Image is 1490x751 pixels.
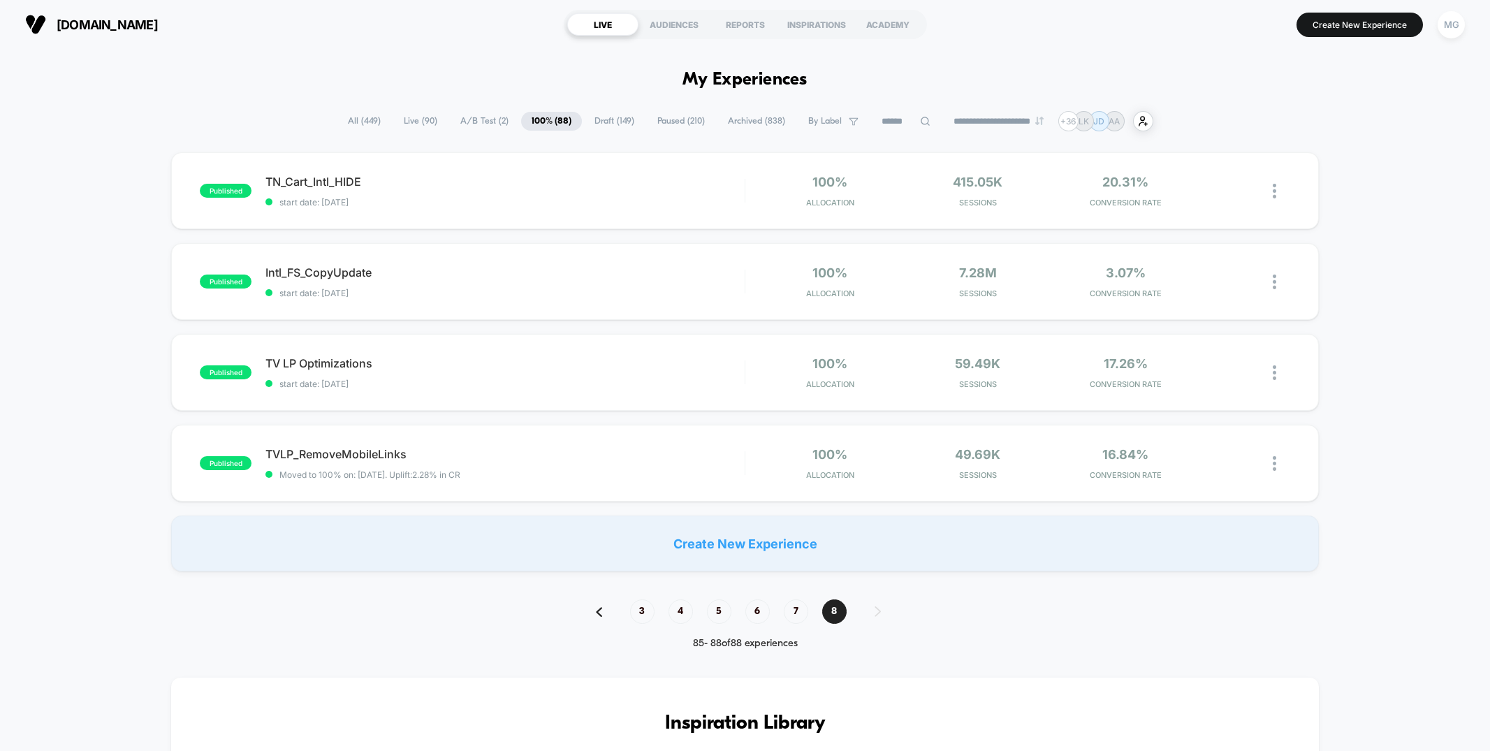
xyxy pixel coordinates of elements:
span: 49.69k [955,447,1000,462]
span: Sessions [907,289,1049,298]
span: published [200,365,251,379]
h1: My Experiences [682,70,808,90]
span: 100% ( 88 ) [521,112,582,131]
img: pagination back [596,607,602,617]
span: 7 [784,599,808,624]
span: published [200,184,251,198]
span: 7.28M [959,265,997,280]
button: Create New Experience [1297,13,1423,37]
p: AA [1109,116,1120,126]
span: CONVERSION RATE [1055,289,1196,298]
img: end [1035,117,1044,125]
div: MG [1438,11,1465,38]
p: LK [1079,116,1089,126]
span: 6 [745,599,770,624]
span: Allocation [806,379,854,389]
span: TVLP_RemoveMobileLinks [265,447,744,461]
span: [DOMAIN_NAME] [57,17,158,32]
span: Intl_FS_CopyUpdate [265,265,744,279]
img: Visually logo [25,14,46,35]
span: CONVERSION RATE [1055,198,1196,207]
button: [DOMAIN_NAME] [21,13,162,36]
span: TV LP Optimizations [265,356,744,370]
span: 59.49k [955,356,1000,371]
span: CONVERSION RATE [1055,470,1196,480]
span: 8 [822,599,847,624]
span: start date: [DATE] [265,288,744,298]
span: Sessions [907,379,1049,389]
span: 3 [630,599,655,624]
span: CONVERSION RATE [1055,379,1196,389]
span: Allocation [806,470,854,480]
span: All ( 449 ) [337,112,391,131]
span: 100% [812,356,847,371]
span: 415.05k [953,175,1002,189]
div: REPORTS [710,13,781,36]
p: JD [1093,116,1104,126]
h3: Inspiration Library [213,713,1276,735]
span: 20.31% [1102,175,1148,189]
span: Sessions [907,470,1049,480]
div: INSPIRATIONS [781,13,852,36]
span: Paused ( 210 ) [647,112,715,131]
span: 100% [812,447,847,462]
span: Allocation [806,289,854,298]
div: + 36 [1058,111,1079,131]
span: Live ( 90 ) [393,112,448,131]
span: Allocation [806,198,854,207]
span: Draft ( 149 ) [584,112,645,131]
span: Moved to 100% on: [DATE] . Uplift: 2.28% in CR [279,469,460,480]
span: Sessions [907,198,1049,207]
span: 100% [812,175,847,189]
span: 16.84% [1102,447,1148,462]
button: MG [1433,10,1469,39]
div: Create New Experience [171,516,1318,571]
span: 4 [669,599,693,624]
img: close [1273,365,1276,380]
span: 5 [707,599,731,624]
img: close [1273,275,1276,289]
span: TN_Cart_Intl_HIDE [265,175,744,189]
span: start date: [DATE] [265,379,744,389]
div: LIVE [567,13,638,36]
span: Archived ( 838 ) [717,112,796,131]
span: 3.07% [1106,265,1146,280]
span: published [200,456,251,470]
span: 100% [812,265,847,280]
div: ACADEMY [852,13,923,36]
span: By Label [808,116,842,126]
div: AUDIENCES [638,13,710,36]
img: close [1273,456,1276,471]
img: close [1273,184,1276,198]
span: A/B Test ( 2 ) [450,112,519,131]
span: 17.26% [1104,356,1148,371]
span: start date: [DATE] [265,197,744,207]
div: 85 - 88 of 88 experiences [582,638,909,650]
span: published [200,275,251,289]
